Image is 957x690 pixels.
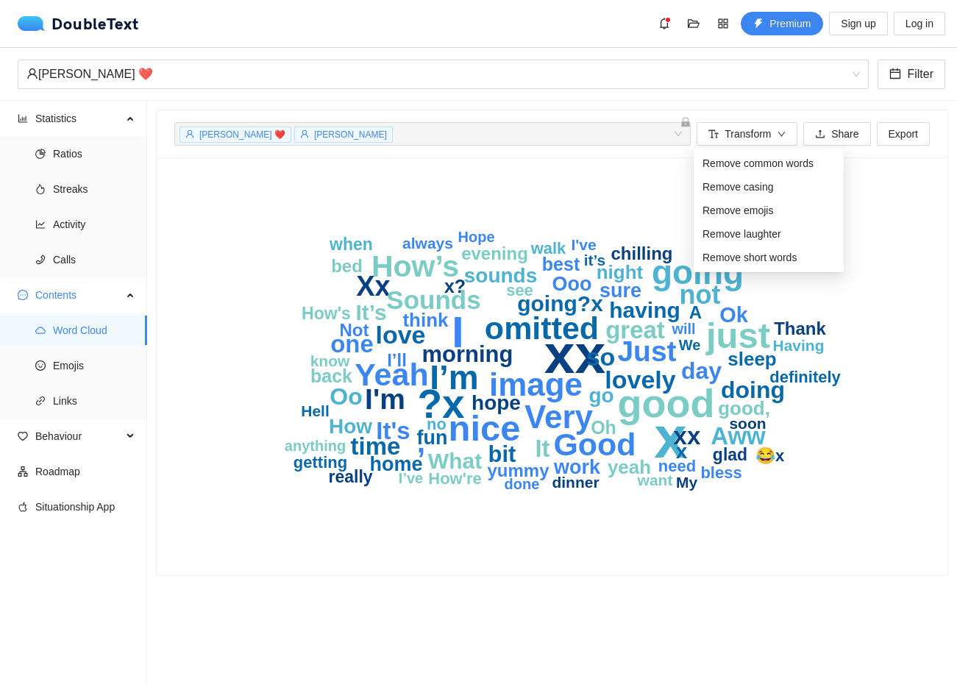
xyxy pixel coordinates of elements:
[356,271,390,302] text: Xx
[53,386,135,416] span: Links
[702,179,774,195] span: Remove casing
[652,253,744,291] text: going
[18,16,139,31] div: DoubleText
[448,408,520,448] text: nice
[428,449,482,473] text: What
[430,358,478,396] text: I’m
[702,202,773,218] span: Remove emojis
[417,425,425,459] text: ,
[329,235,373,254] text: when
[506,281,533,299] text: see
[658,457,696,475] text: need
[535,435,549,462] text: It
[35,280,122,310] span: Contents
[53,316,135,345] span: Word Cloud
[53,174,135,204] span: Streaks
[609,298,680,322] text: having
[907,65,933,83] span: Filter
[517,291,603,316] text: going?x
[755,446,785,466] text: 😂x
[702,155,814,171] span: Remove common words
[774,319,826,338] text: Thank
[729,415,766,432] text: soon
[376,417,410,444] text: It's
[803,122,870,146] button: uploadShare
[725,126,771,142] span: Transform
[35,325,46,335] span: cloud
[18,502,28,512] span: apple
[772,337,824,354] text: Having
[611,243,673,263] text: chilling
[18,431,28,441] span: heart
[35,396,46,406] span: link
[35,184,46,194] span: fire
[608,456,651,478] text: yeah
[18,466,28,477] span: apartment
[464,264,538,287] text: sounds
[741,12,823,35] button: thunderboltPremium
[894,12,945,35] button: Log in
[544,323,606,385] text: xx
[417,381,465,427] text: ?x
[302,304,351,323] text: How's
[18,16,139,31] a: logoDoubleText
[328,467,372,486] text: really
[831,126,858,142] span: Share
[524,399,594,435] text: Very
[653,18,675,29] span: bell
[829,12,887,35] button: Sign up
[889,126,918,142] span: Export
[689,302,702,322] text: A
[718,397,770,419] text: good,
[605,316,665,344] text: great
[26,68,38,79] span: user
[617,335,676,367] text: Just
[35,255,46,265] span: phone
[355,357,428,392] text: Yeah
[488,441,516,467] text: bit
[26,60,847,88] div: [PERSON_NAME] ❤️
[310,352,350,369] text: know
[542,254,580,274] text: best
[340,320,369,340] text: Not
[300,129,309,138] span: user
[713,445,747,464] text: glad
[330,383,362,410] text: Oo
[679,337,701,353] text: We
[285,438,346,454] text: anything
[605,366,675,394] text: lovely
[35,422,122,451] span: Behaviour
[681,358,722,384] text: day
[815,129,825,141] span: upload
[35,104,122,133] span: Statistics
[428,469,481,488] text: How're
[293,453,347,472] text: getting
[841,15,875,32] span: Sign up
[719,303,749,327] text: Ok
[553,456,601,478] text: work
[778,130,786,140] span: down
[700,463,741,482] text: bless
[676,440,693,463] text: x ‎
[402,309,449,331] text: think
[402,235,453,252] text: always
[458,229,495,245] text: Hope
[35,149,46,159] span: pie-chart
[637,472,673,488] text: want
[877,122,930,146] button: Export
[530,239,566,257] text: walk
[705,316,770,355] text: just
[588,384,613,407] text: go
[452,308,463,357] text: I
[461,243,528,263] text: evening
[53,245,135,274] span: Calls
[597,261,644,283] text: night
[35,360,46,371] span: smile
[702,226,781,242] span: Remove laughter
[472,391,521,414] text: hope
[878,60,945,89] button: calendarFilter
[417,427,448,449] text: fun
[697,122,797,146] button: font-sizeTransformdown
[671,321,695,337] text: will
[487,460,549,480] text: yummy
